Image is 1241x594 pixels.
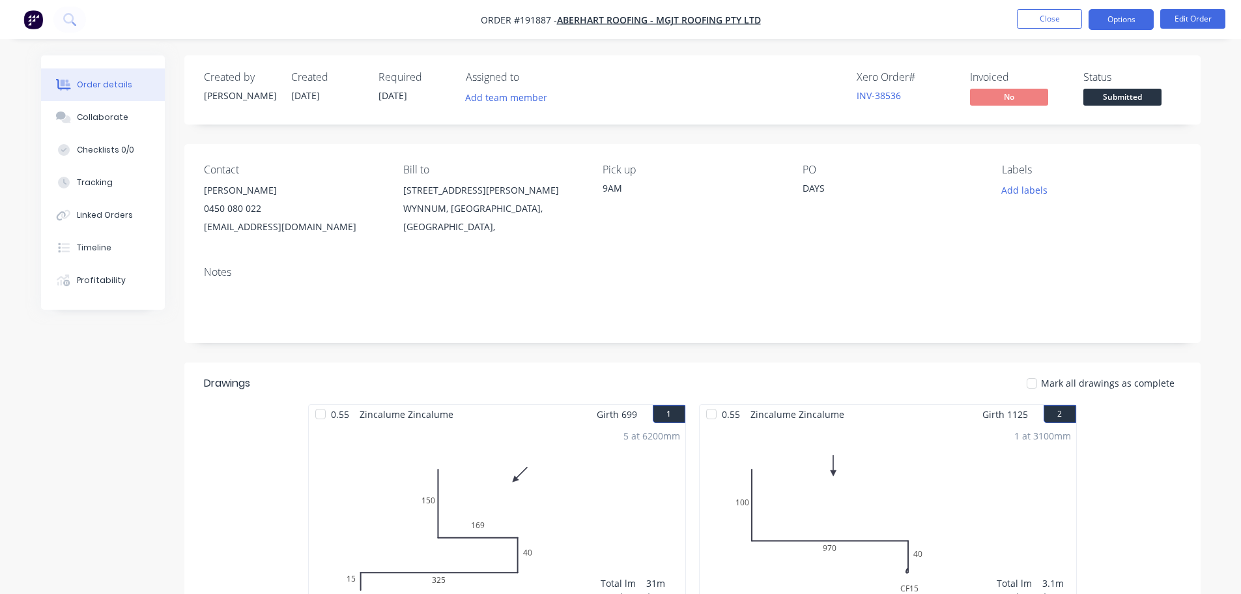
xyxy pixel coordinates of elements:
[857,89,901,102] a: INV-38536
[717,405,745,424] span: 0.55
[803,181,965,200] div: DAYS
[970,71,1068,83] div: Invoiced
[1089,9,1154,30] button: Options
[41,231,165,264] button: Timeline
[204,266,1181,278] div: Notes
[41,264,165,297] button: Profitability
[603,164,781,176] div: Pick up
[41,166,165,199] button: Tracking
[1044,405,1076,423] button: 2
[77,177,113,188] div: Tracking
[1017,9,1082,29] button: Close
[995,181,1055,199] button: Add labels
[204,164,382,176] div: Contact
[77,242,111,254] div: Timeline
[41,68,165,101] button: Order details
[1160,9,1225,29] button: Edit Order
[204,181,382,200] div: [PERSON_NAME]
[291,71,363,83] div: Created
[458,89,554,106] button: Add team member
[41,134,165,166] button: Checklists 0/0
[291,89,320,102] span: [DATE]
[1002,164,1180,176] div: Labels
[646,576,680,590] div: 31m
[466,71,596,83] div: Assigned to
[653,405,685,423] button: 1
[603,181,781,195] div: 9AM
[557,14,761,26] a: Aberhart Roofing - MGJT Roofing Pty Ltd
[77,209,133,221] div: Linked Orders
[481,14,557,26] span: Order #191887 -
[204,181,382,236] div: [PERSON_NAME]0450 080 022[EMAIL_ADDRESS][DOMAIN_NAME]
[597,405,637,424] span: Girth 699
[982,405,1028,424] span: Girth 1125
[857,71,954,83] div: Xero Order #
[1083,89,1162,105] span: Submitted
[403,164,582,176] div: Bill to
[204,71,276,83] div: Created by
[77,111,128,123] div: Collaborate
[1042,576,1071,590] div: 3.1m
[41,101,165,134] button: Collaborate
[745,405,849,424] span: Zincalume Zincalume
[77,275,126,286] div: Profitability
[403,200,582,236] div: WYNNUM, [GEOGRAPHIC_DATA], [GEOGRAPHIC_DATA],
[378,89,407,102] span: [DATE]
[1014,429,1071,443] div: 1 at 3100mm
[354,405,459,424] span: Zincalume Zincalume
[204,376,250,391] div: Drawings
[23,10,43,29] img: Factory
[623,429,680,443] div: 5 at 6200mm
[204,200,382,218] div: 0450 080 022
[1083,89,1162,108] button: Submitted
[77,79,132,91] div: Order details
[204,89,276,102] div: [PERSON_NAME]
[1041,376,1175,390] span: Mark all drawings as complete
[997,576,1032,590] div: Total lm
[601,576,636,590] div: Total lm
[204,218,382,236] div: [EMAIL_ADDRESS][DOMAIN_NAME]
[970,89,1048,105] span: No
[803,164,981,176] div: PO
[77,144,134,156] div: Checklists 0/0
[1083,71,1181,83] div: Status
[403,181,582,236] div: [STREET_ADDRESS][PERSON_NAME]WYNNUM, [GEOGRAPHIC_DATA], [GEOGRAPHIC_DATA],
[466,89,554,106] button: Add team member
[326,405,354,424] span: 0.55
[41,199,165,231] button: Linked Orders
[403,181,582,200] div: [STREET_ADDRESS][PERSON_NAME]
[378,71,450,83] div: Required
